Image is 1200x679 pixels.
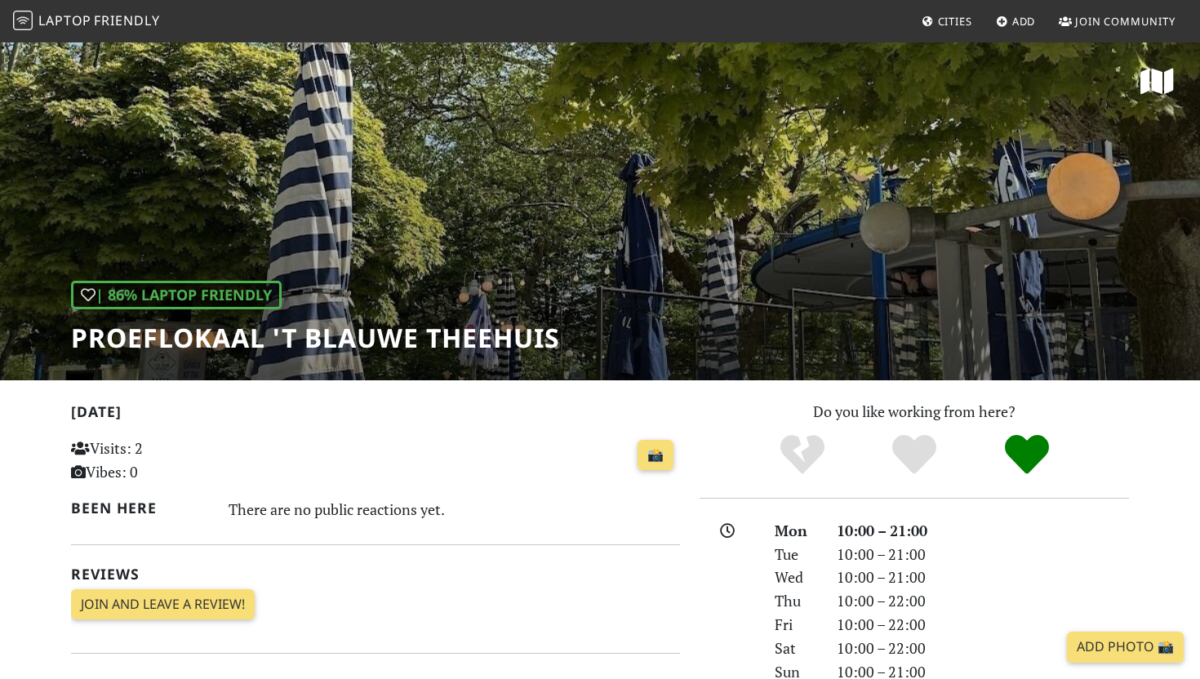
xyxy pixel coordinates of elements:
h1: Proeflokaal 't Blauwe Theehuis [71,322,560,353]
span: Cities [938,14,972,29]
a: Add Photo 📸 [1067,632,1184,663]
img: LaptopFriendly [13,11,33,30]
div: Wed [765,566,827,589]
span: Laptop [38,11,91,29]
a: 📸 [638,440,673,471]
div: Yes [858,433,971,477]
a: Add [989,7,1042,36]
div: 10:00 – 21:00 [827,543,1139,566]
div: Tue [765,543,827,566]
p: Visits: 2 Vibes: 0 [71,437,261,484]
div: Definitely! [971,433,1083,477]
div: There are no public reactions yet. [229,496,681,522]
a: LaptopFriendly LaptopFriendly [13,7,160,36]
div: Sat [765,637,827,660]
div: Fri [765,613,827,637]
h2: [DATE] [71,403,680,427]
div: No [746,433,859,477]
a: Join Community [1052,7,1182,36]
h2: Been here [71,499,209,517]
div: Thu [765,589,827,613]
div: 10:00 – 21:00 [827,519,1139,543]
div: 10:00 – 21:00 [827,566,1139,589]
div: 10:00 – 22:00 [827,637,1139,660]
div: 10:00 – 22:00 [827,589,1139,613]
span: Join Community [1075,14,1176,29]
span: Add [1012,14,1036,29]
a: Cities [915,7,979,36]
div: | 86% Laptop Friendly [71,281,282,309]
span: Friendly [94,11,159,29]
p: Do you like working from here? [700,400,1129,424]
div: 10:00 – 22:00 [827,613,1139,637]
a: Join and leave a review! [71,589,255,620]
h2: Reviews [71,566,680,583]
div: Mon [765,519,827,543]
